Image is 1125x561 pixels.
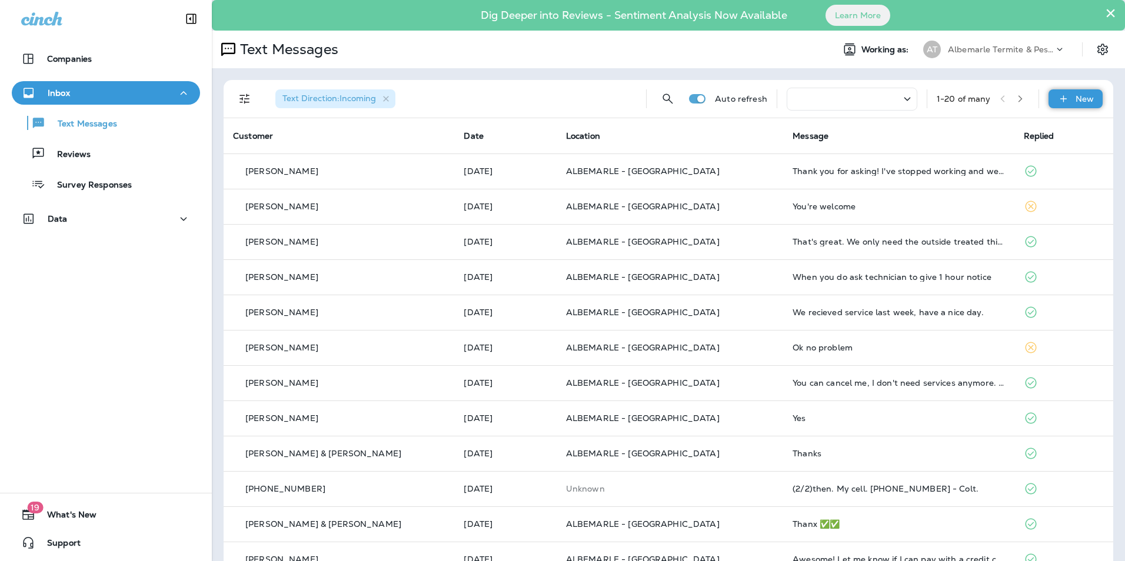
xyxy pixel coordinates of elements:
[464,449,547,458] p: Sep 17, 2025 04:58 PM
[233,131,273,141] span: Customer
[566,307,720,318] span: ALBEMARLE - [GEOGRAPHIC_DATA]
[245,237,318,246] p: [PERSON_NAME]
[464,484,547,493] p: Sep 17, 2025 11:34 AM
[48,88,70,98] p: Inbox
[715,94,767,103] p: Auto refresh
[245,202,318,211] p: [PERSON_NAME]
[47,54,92,64] p: Companies
[245,519,401,529] p: [PERSON_NAME] & [PERSON_NAME]
[12,172,200,196] button: Survey Responses
[793,131,828,141] span: Message
[1105,4,1116,22] button: Close
[566,342,720,353] span: ALBEMARLE - [GEOGRAPHIC_DATA]
[464,343,547,352] p: Sep 22, 2025 08:03 AM
[793,202,1004,211] div: You're welcome
[948,45,1054,54] p: Albemarle Termite & Pest Control
[12,47,200,71] button: Companies
[566,131,600,141] span: Location
[447,14,821,17] p: Dig Deeper into Reviews - Sentiment Analysis Now Available
[464,272,547,282] p: Sep 22, 2025 08:09 AM
[566,272,720,282] span: ALBEMARLE - [GEOGRAPHIC_DATA]
[566,201,720,212] span: ALBEMARLE - [GEOGRAPHIC_DATA]
[12,141,200,166] button: Reviews
[46,119,117,130] p: Text Messages
[566,519,720,529] span: ALBEMARLE - [GEOGRAPHIC_DATA]
[566,448,720,459] span: ALBEMARLE - [GEOGRAPHIC_DATA]
[793,484,1004,493] div: (2/2)then. My cell. 717-856-5507 - Colt.
[27,502,43,513] span: 19
[245,272,318,282] p: [PERSON_NAME]
[793,343,1004,352] div: Ok no problem
[245,449,401,458] p: [PERSON_NAME] & [PERSON_NAME]
[464,166,547,176] p: Sep 22, 2025 10:41 AM
[861,45,911,55] span: Working as:
[245,378,318,388] p: [PERSON_NAME]
[275,89,395,108] div: Text Direction:Incoming
[937,94,991,103] div: 1 - 20 of many
[464,413,547,423] p: Sep 18, 2025 08:08 AM
[12,207,200,231] button: Data
[245,308,318,317] p: [PERSON_NAME]
[793,308,1004,317] div: We recieved service last week, have a nice day.
[245,166,318,176] p: [PERSON_NAME]
[566,484,774,493] p: This customer does not have a last location and the phone number they messaged is not assigned to...
[793,378,1004,388] div: You can cancel me, I don't need services anymore. I am moving. Thanks.
[793,166,1004,176] div: Thank you for asking! I've stopped working and we're trying to figure just our finances right now...
[793,413,1004,423] div: Yes
[45,149,91,161] p: Reviews
[566,413,720,423] span: ALBEMARLE - [GEOGRAPHIC_DATA]
[566,166,720,176] span: ALBEMARLE - [GEOGRAPHIC_DATA]
[12,531,200,555] button: Support
[245,343,318,352] p: [PERSON_NAME]
[464,237,547,246] p: Sep 22, 2025 08:44 AM
[566,378,720,388] span: ALBEMARLE - [GEOGRAPHIC_DATA]
[45,180,132,191] p: Survey Responses
[826,5,890,26] button: Learn More
[1076,94,1094,103] p: New
[793,449,1004,458] div: Thanks
[48,214,68,223] p: Data
[1092,39,1113,60] button: Settings
[464,308,547,317] p: Sep 22, 2025 08:07 AM
[793,519,1004,529] div: Thanx ✅✅
[235,41,338,58] p: Text Messages
[12,111,200,135] button: Text Messages
[245,484,325,493] p: [PHONE_NUMBER]
[35,510,96,524] span: What's New
[12,503,200,526] button: 19What's New
[464,519,547,529] p: Sep 16, 2025 03:55 PM
[282,93,376,103] span: Text Direction : Incoming
[1024,131,1054,141] span: Replied
[793,237,1004,246] div: That's great. We only need the outside treated this time. Thanks
[793,272,1004,282] div: When you do ask technician to give 1 hour notice
[35,538,81,552] span: Support
[12,81,200,105] button: Inbox
[566,236,720,247] span: ALBEMARLE - [GEOGRAPHIC_DATA]
[464,378,547,388] p: Sep 22, 2025 08:01 AM
[175,7,208,31] button: Collapse Sidebar
[923,41,941,58] div: AT
[464,131,484,141] span: Date
[464,202,547,211] p: Sep 22, 2025 10:35 AM
[656,87,680,111] button: Search Messages
[245,413,318,423] p: [PERSON_NAME]
[233,87,257,111] button: Filters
